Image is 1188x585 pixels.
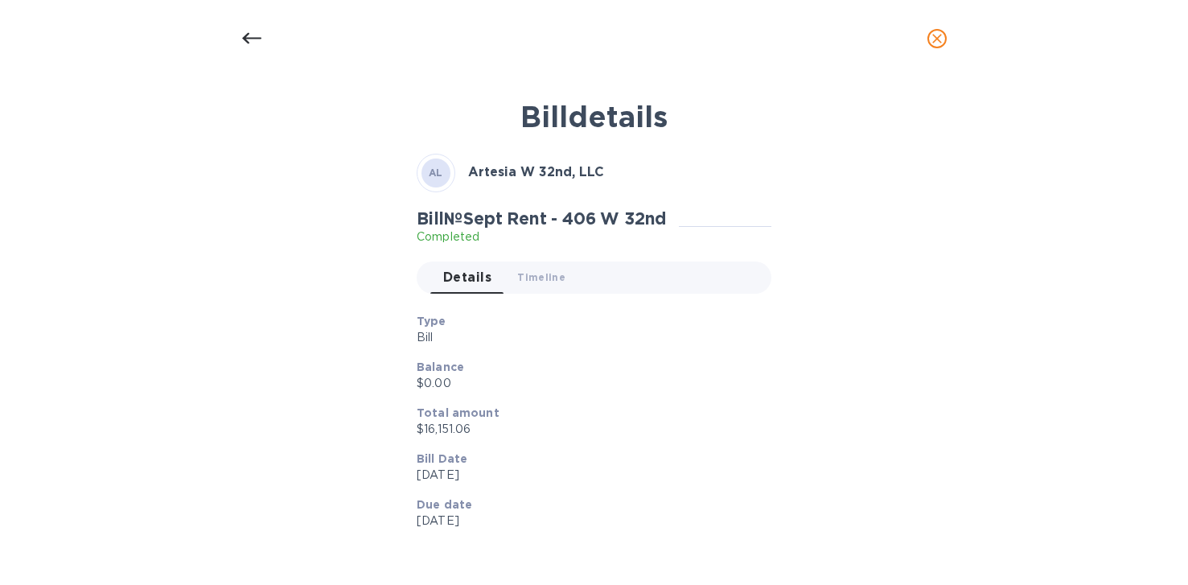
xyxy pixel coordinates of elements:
[468,164,604,179] b: Artesia W 32nd, LLC
[417,375,758,392] p: $0.00
[417,360,464,373] b: Balance
[417,452,467,465] b: Bill Date
[417,329,758,346] p: Bill
[417,229,666,245] p: Completed
[517,269,565,286] span: Timeline
[443,266,491,289] span: Details
[417,315,446,328] b: Type
[417,208,666,229] h2: Bill № Sept Rent - 406 W 32nd
[417,513,758,529] p: [DATE]
[918,19,956,58] button: close
[417,467,758,484] p: [DATE]
[520,99,668,134] b: Bill details
[429,167,443,179] b: AL
[417,421,758,438] p: $16,151.06
[417,406,499,419] b: Total amount
[417,498,472,511] b: Due date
